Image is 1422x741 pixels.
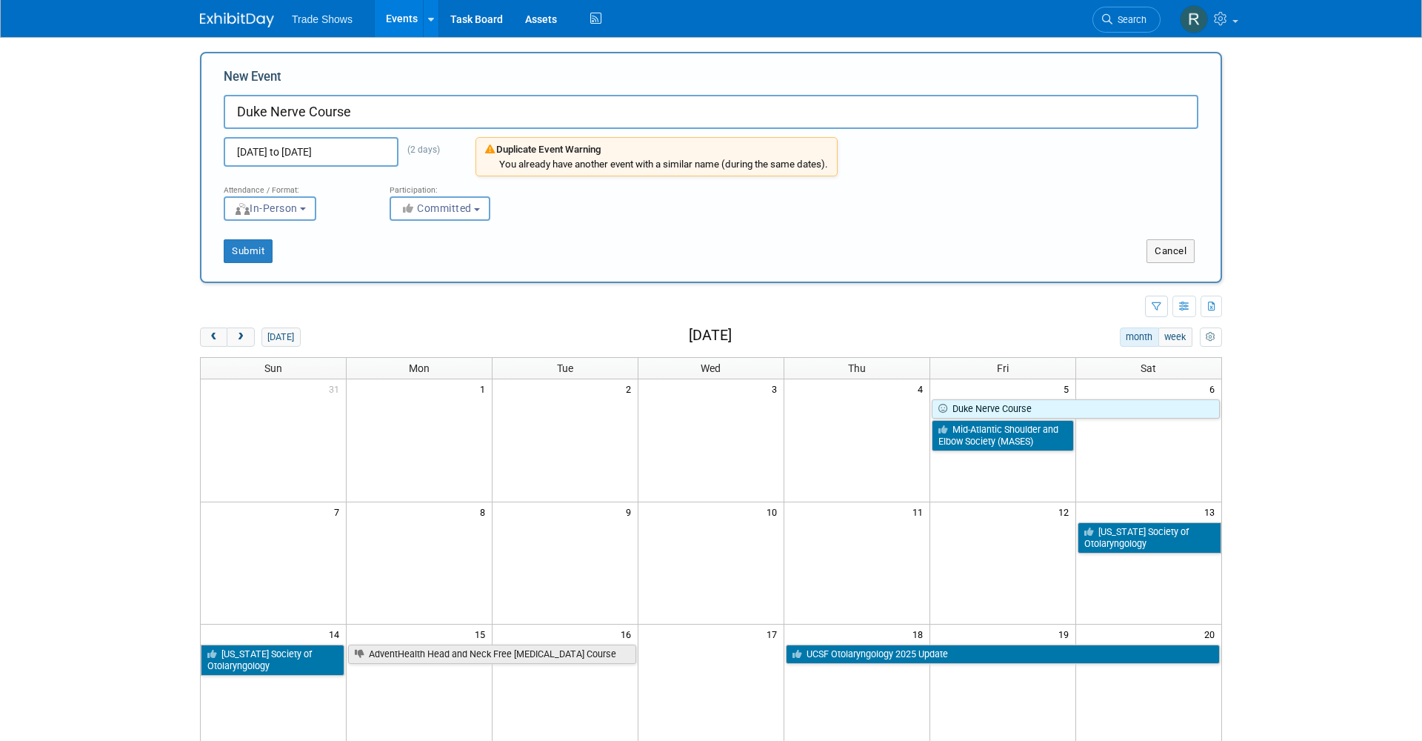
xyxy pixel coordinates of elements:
[327,625,346,643] span: 14
[1062,379,1075,398] span: 5
[473,625,492,643] span: 15
[557,362,573,374] span: Tue
[224,196,316,221] button: In-Person
[770,379,784,398] span: 3
[997,362,1009,374] span: Fri
[234,202,298,214] span: In-Person
[624,379,638,398] span: 2
[1120,328,1159,347] button: month
[932,420,1074,451] a: Mid-Atlantic Shoulder and Elbow Society (MASES)
[390,196,490,221] button: Committed
[1057,625,1075,643] span: 19
[390,176,533,196] div: Participation:
[499,159,828,170] div: You already have another event with a similar name (during the same dates).
[224,68,281,91] label: New Event
[1092,7,1161,33] a: Search
[1200,328,1222,347] button: myCustomButton
[478,502,492,521] span: 8
[333,502,346,521] span: 7
[261,328,301,347] button: [DATE]
[1146,239,1195,263] button: Cancel
[1206,333,1215,342] i: Personalize Calendar
[348,645,636,664] a: AdventHealth Head and Neck Free [MEDICAL_DATA] Course
[765,502,784,521] span: 10
[1203,625,1221,643] span: 20
[200,328,227,347] button: prev
[916,379,929,398] span: 4
[224,95,1198,129] input: Name of Trade Show / Conference
[327,379,346,398] span: 31
[292,13,353,25] span: Trade Shows
[1078,522,1221,553] a: [US_STATE] Society of Otolaryngology
[619,625,638,643] span: 16
[264,362,282,374] span: Sun
[689,328,732,344] h2: [DATE]
[911,502,929,521] span: 11
[1208,379,1221,398] span: 6
[485,143,828,157] div: Duplicate Event Warning
[1180,5,1208,33] img: Rachel Murphy
[1057,502,1075,521] span: 12
[1112,14,1146,25] span: Search
[478,379,492,398] span: 1
[1203,502,1221,521] span: 13
[932,399,1220,419] a: Duke Nerve Course
[409,362,430,374] span: Mon
[765,625,784,643] span: 17
[224,176,367,196] div: Attendance / Format:
[224,239,273,263] button: Submit
[398,144,440,155] span: (2 days)
[201,645,344,675] a: [US_STATE] Society of Otolaryngology
[911,625,929,643] span: 18
[701,362,721,374] span: Wed
[224,137,398,167] input: Start Date - End Date
[400,202,472,214] span: Committed
[227,328,254,347] button: next
[848,362,866,374] span: Thu
[200,13,274,27] img: ExhibitDay
[1158,328,1192,347] button: week
[624,502,638,521] span: 9
[786,645,1220,664] a: UCSF Otolaryngology 2025 Update
[1141,362,1156,374] span: Sat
